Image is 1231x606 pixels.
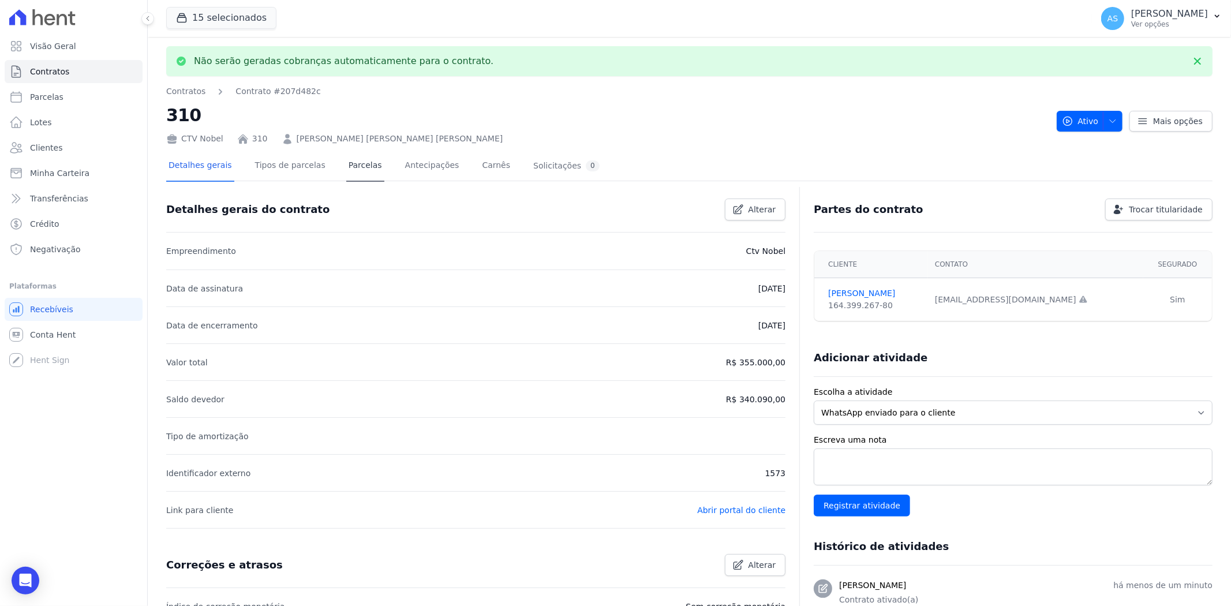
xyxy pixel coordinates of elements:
[5,162,143,185] a: Minha Carteira
[5,212,143,235] a: Crédito
[166,244,236,258] p: Empreendimento
[758,319,785,332] p: [DATE]
[1153,115,1203,127] span: Mais opções
[749,204,776,215] span: Alterar
[1129,111,1213,132] a: Mais opções
[30,117,52,128] span: Lotes
[1143,251,1212,278] th: Segurado
[30,91,63,103] span: Parcelas
[814,434,1213,446] label: Escreva uma nota
[30,142,62,154] span: Clientes
[166,558,283,572] h3: Correções e atrasos
[30,329,76,341] span: Conta Hent
[166,7,276,29] button: 15 selecionados
[166,203,330,216] h3: Detalhes gerais do contrato
[1131,20,1208,29] p: Ver opções
[166,356,208,369] p: Valor total
[1113,579,1213,592] p: há menos de um minuto
[252,133,268,145] a: 310
[725,554,786,576] a: Alterar
[814,351,927,365] h3: Adicionar atividade
[5,111,143,134] a: Lotes
[12,567,39,594] div: Open Intercom Messenger
[814,386,1213,398] label: Escolha a atividade
[166,282,243,295] p: Data de assinatura
[531,151,602,182] a: Solicitações0
[935,294,1136,306] div: [EMAIL_ADDRESS][DOMAIN_NAME]
[725,199,786,220] a: Alterar
[814,203,923,216] h3: Partes do contrato
[166,133,223,145] div: CTV Nobel
[5,298,143,321] a: Recebíveis
[166,85,205,98] a: Contratos
[5,85,143,109] a: Parcelas
[5,136,143,159] a: Clientes
[1092,2,1231,35] button: AS [PERSON_NAME] Ver opções
[814,251,928,278] th: Cliente
[30,66,69,77] span: Contratos
[1105,199,1213,220] a: Trocar titularidade
[30,167,89,179] span: Minha Carteira
[586,160,600,171] div: 0
[839,594,1213,606] p: Contrato ativado(a)
[480,151,512,182] a: Carnês
[166,85,321,98] nav: Breadcrumb
[765,466,786,480] p: 1573
[166,466,250,480] p: Identificador externo
[30,193,88,204] span: Transferências
[726,392,785,406] p: R$ 340.090,00
[5,35,143,58] a: Visão Geral
[253,151,328,182] a: Tipos de parcelas
[814,540,949,553] h3: Histórico de atividades
[30,40,76,52] span: Visão Geral
[5,238,143,261] a: Negativação
[194,55,493,67] p: Não serão geradas cobranças automaticamente para o contrato.
[726,356,785,369] p: R$ 355.000,00
[166,319,258,332] p: Data de encerramento
[928,251,1143,278] th: Contato
[746,244,785,258] p: Ctv Nobel
[5,60,143,83] a: Contratos
[533,160,600,171] div: Solicitações
[166,503,233,517] p: Link para cliente
[235,85,320,98] a: Contrato #207d482c
[166,102,1047,128] h2: 310
[828,287,921,300] a: [PERSON_NAME]
[403,151,462,182] a: Antecipações
[30,244,81,255] span: Negativação
[758,282,785,295] p: [DATE]
[749,559,776,571] span: Alterar
[5,187,143,210] a: Transferências
[30,304,73,315] span: Recebíveis
[1107,14,1118,23] span: AS
[5,323,143,346] a: Conta Hent
[814,495,910,517] input: Registrar atividade
[346,151,384,182] a: Parcelas
[1062,111,1099,132] span: Ativo
[839,579,906,592] h3: [PERSON_NAME]
[697,506,785,515] a: Abrir portal do cliente
[9,279,138,293] div: Plataformas
[1131,8,1208,20] p: [PERSON_NAME]
[1143,278,1212,321] td: Sim
[166,85,1047,98] nav: Breadcrumb
[166,151,234,182] a: Detalhes gerais
[297,133,503,145] a: [PERSON_NAME] [PERSON_NAME] [PERSON_NAME]
[1057,111,1123,132] button: Ativo
[166,392,225,406] p: Saldo devedor
[1129,204,1203,215] span: Trocar titularidade
[166,429,249,443] p: Tipo de amortização
[30,218,59,230] span: Crédito
[828,300,921,312] div: 164.399.267-80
